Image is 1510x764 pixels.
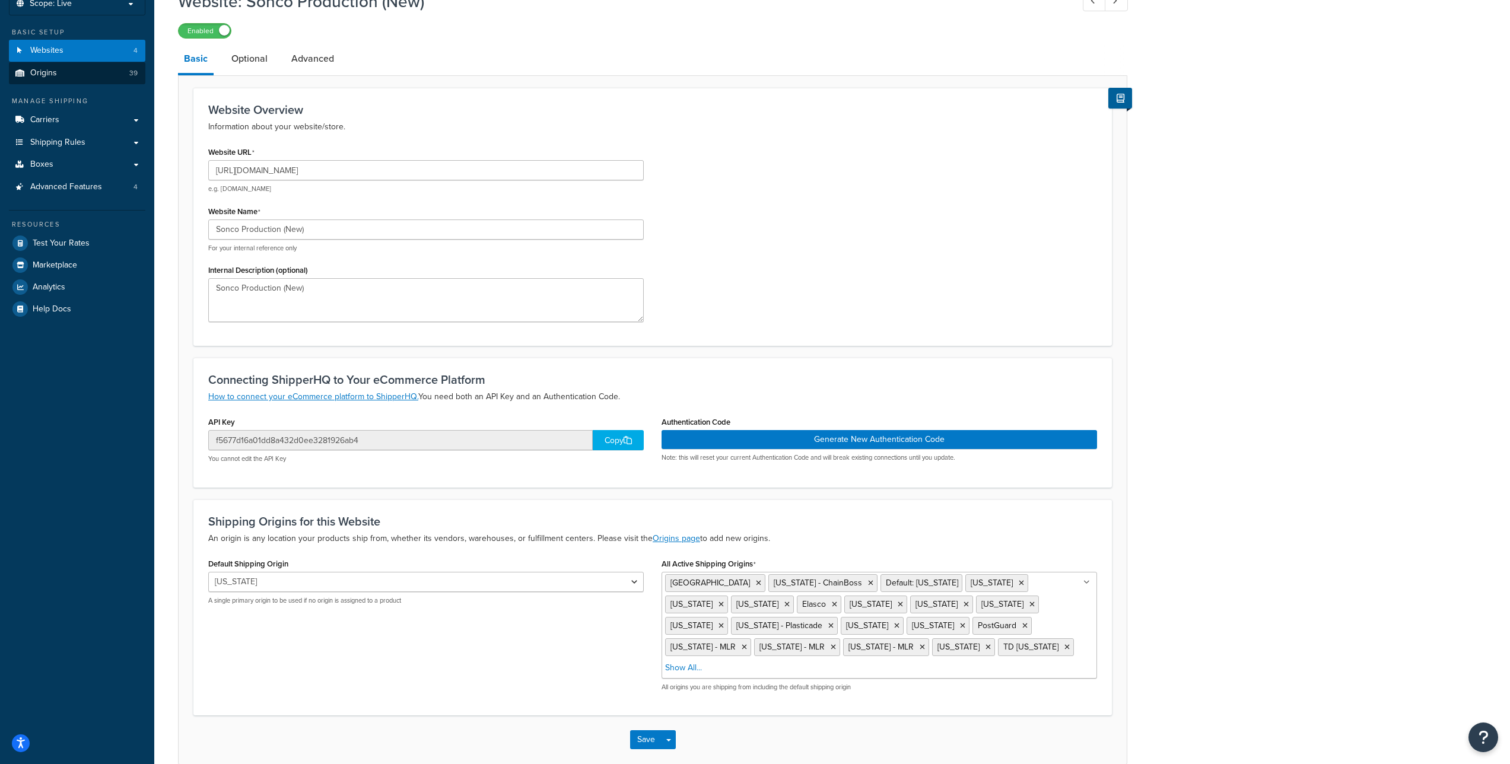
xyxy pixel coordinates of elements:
[9,298,145,320] a: Help Docs
[759,641,825,653] span: [US_STATE] - MLR
[33,304,71,314] span: Help Docs
[208,184,644,193] p: e.g. [DOMAIN_NAME]
[9,40,145,62] a: Websites4
[9,132,145,154] a: Shipping Rules
[33,260,77,270] span: Marketplace
[662,430,1097,449] button: Generate New Authentication Code
[9,154,145,176] a: Boxes
[129,68,138,78] span: 39
[30,160,53,170] span: Boxes
[30,115,59,125] span: Carriers
[915,598,958,610] span: [US_STATE]
[850,598,892,610] span: [US_STATE]
[912,619,954,632] span: [US_STATE]
[9,219,145,230] div: Resources
[208,148,255,157] label: Website URL
[178,44,214,75] a: Basic
[662,453,1097,462] p: Note: this will reset your current Authentication Code and will break existing connections until ...
[208,559,288,568] label: Default Shipping Origin
[208,278,644,322] textarea: Sonco Production (New)
[208,418,235,426] label: API Key
[9,27,145,37] div: Basic Setup
[886,577,958,589] span: Default: [US_STATE]
[208,244,644,253] p: For your internal reference only
[736,598,778,610] span: [US_STATE]
[208,373,1097,386] h3: Connecting ShipperHQ to Your eCommerce Platform
[9,40,145,62] li: Websites
[670,619,713,632] span: [US_STATE]
[9,96,145,106] div: Manage Shipping
[208,120,1097,134] p: Information about your website/store.
[937,641,980,653] span: [US_STATE]
[9,176,145,198] li: Advanced Features
[208,103,1097,116] h3: Website Overview
[971,577,1013,589] span: [US_STATE]
[30,68,57,78] span: Origins
[208,454,644,463] p: You cannot edit the API Key
[9,233,145,254] a: Test Your Rates
[670,577,750,589] span: [GEOGRAPHIC_DATA]
[9,254,145,276] a: Marketplace
[774,577,862,589] span: [US_STATE] - ChainBoss
[981,598,1023,610] span: [US_STATE]
[9,109,145,131] a: Carriers
[208,515,1097,528] h3: Shipping Origins for this Website
[1108,88,1132,109] button: Show Help Docs
[662,418,730,426] label: Authentication Code
[670,641,736,653] span: [US_STATE] - MLR
[208,266,308,275] label: Internal Description (optional)
[848,641,914,653] span: [US_STATE] - MLR
[653,532,700,545] a: Origins page
[9,62,145,84] li: Origins
[978,619,1016,632] span: PostGuard
[846,619,888,632] span: [US_STATE]
[670,598,713,610] span: [US_STATE]
[9,276,145,298] a: Analytics
[208,531,1097,546] p: An origin is any location your products ship from, whether its vendors, warehouses, or fulfillmen...
[285,44,340,73] a: Advanced
[662,559,756,569] label: All Active Shipping Origins
[1003,641,1058,653] span: TD [US_STATE]
[208,390,418,403] a: How to connect your eCommerce platform to ShipperHQ.
[208,596,644,605] p: A single primary origin to be used if no origin is assigned to a product
[30,138,85,148] span: Shipping Rules
[662,683,1097,692] p: All origins you are shipping from including the default shipping origin
[179,24,231,38] label: Enabled
[208,207,260,217] label: Website Name
[33,282,65,292] span: Analytics
[133,46,138,56] span: 4
[630,730,662,749] button: Save
[133,182,138,192] span: 4
[30,46,63,56] span: Websites
[225,44,274,73] a: Optional
[9,62,145,84] a: Origins39
[736,619,822,632] span: [US_STATE] - Plasticade
[33,238,90,249] span: Test Your Rates
[1468,722,1498,752] button: Open Resource Center
[802,598,826,610] span: Elasco
[9,176,145,198] a: Advanced Features4
[593,430,644,450] div: Copy
[208,390,1097,404] p: You need both an API Key and an Authentication Code.
[665,662,702,674] a: Show All...
[30,182,102,192] span: Advanced Features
